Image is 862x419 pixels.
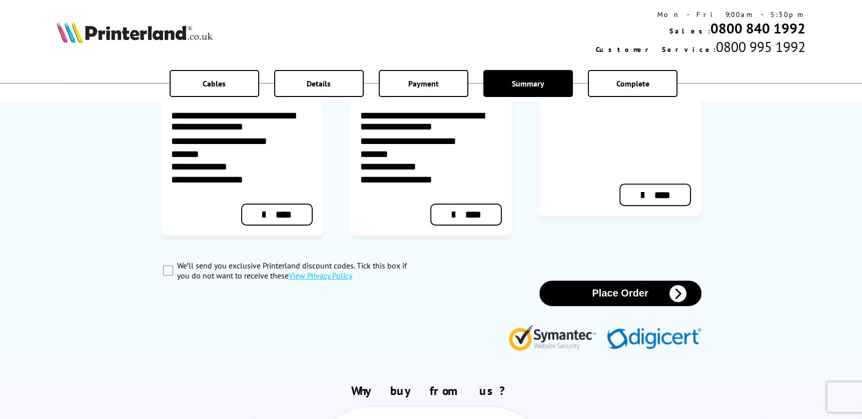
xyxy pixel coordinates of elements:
[512,78,544,88] span: Summary
[596,45,716,54] span: Customer Service:
[710,19,805,37] a: 0800 840 1992
[203,78,226,88] span: Cables
[408,78,439,88] span: Payment
[539,280,701,306] button: Place Order
[616,78,649,88] span: Complete
[177,260,420,280] label: We’ll send you exclusive Printerland discount codes. Tick this box if you do not want to receive ...
[57,21,213,43] img: Printerland Logo
[669,26,710,35] span: Sales:
[508,322,603,350] img: Symantec Website Security
[607,328,701,350] img: Digicert
[289,270,352,280] a: modal_privacy
[716,37,805,56] span: 0800 995 1992
[307,78,331,88] span: Details
[596,10,805,19] div: Mon - Fri 9:00am - 5:30pm
[57,383,805,398] h2: Why buy from us?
